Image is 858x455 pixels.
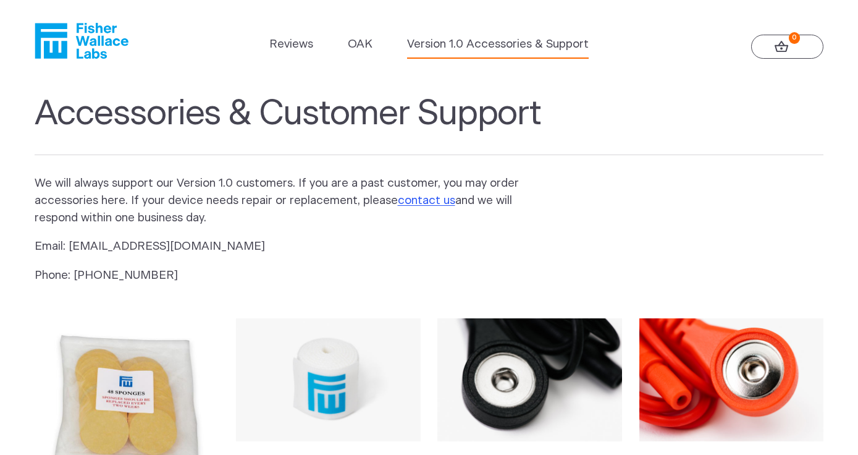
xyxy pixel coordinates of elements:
a: OAK [348,36,372,53]
a: 0 [751,35,824,59]
p: We will always support our Version 1.0 customers. If you are a past customer, you may order acces... [35,175,539,227]
p: Email: [EMAIL_ADDRESS][DOMAIN_NAME] [35,238,539,255]
img: Replacement Velcro Headband [236,318,421,441]
strong: 0 [789,32,801,44]
a: Reviews [269,36,313,53]
img: Replacement Black Lead Wire [437,318,622,441]
img: Replacement Red Lead Wire [639,318,824,441]
a: contact us [398,195,455,206]
a: Fisher Wallace [35,23,128,59]
a: Version 1.0 Accessories & Support [407,36,589,53]
p: Phone: [PHONE_NUMBER] [35,267,539,284]
h1: Accessories & Customer Support [35,93,824,155]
